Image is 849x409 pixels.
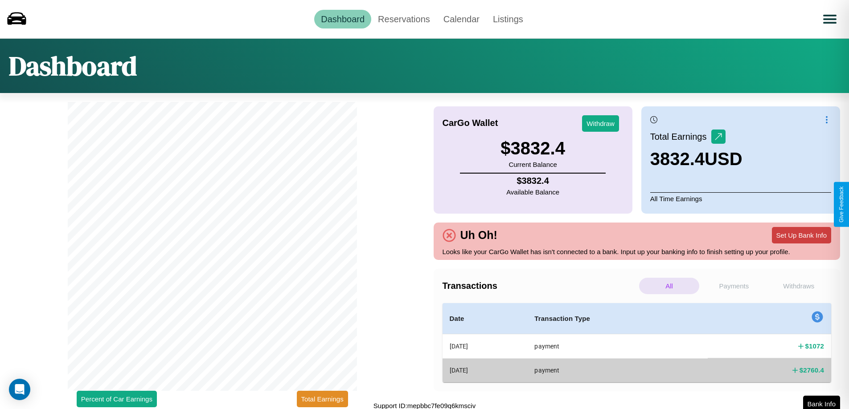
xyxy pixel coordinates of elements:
[443,358,528,382] th: [DATE]
[527,334,708,359] th: payment
[297,391,348,407] button: Total Earnings
[650,129,711,145] p: Total Earnings
[314,10,371,28] a: Dashboard
[527,358,708,382] th: payment
[9,48,137,84] h1: Dashboard
[443,334,528,359] th: [DATE]
[371,10,437,28] a: Reservations
[704,278,764,294] p: Payments
[443,246,832,258] p: Looks like your CarGo Wallet has isn't connected to a bank. Input up your banking info to finish ...
[450,313,521,324] h4: Date
[639,278,699,294] p: All
[506,176,559,186] h4: $ 3832.4
[838,186,845,223] div: Give Feedback
[534,313,701,324] h4: Transaction Type
[800,365,824,375] h4: $ 2760.4
[772,227,831,243] button: Set Up Bank Info
[650,192,831,205] p: All Time Earnings
[769,278,829,294] p: Withdraws
[456,229,502,242] h4: Uh Oh!
[817,7,842,32] button: Open menu
[486,10,530,28] a: Listings
[443,303,832,382] table: simple table
[650,149,742,169] h3: 3832.4 USD
[500,158,565,170] p: Current Balance
[582,115,619,132] button: Withdraw
[443,281,637,291] h4: Transactions
[9,379,30,400] div: Open Intercom Messenger
[500,138,565,158] h3: $ 3832.4
[437,10,486,28] a: Calendar
[77,391,157,407] button: Percent of Car Earnings
[506,186,559,198] p: Available Balance
[805,341,824,351] h4: $ 1072
[443,118,498,128] h4: CarGo Wallet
